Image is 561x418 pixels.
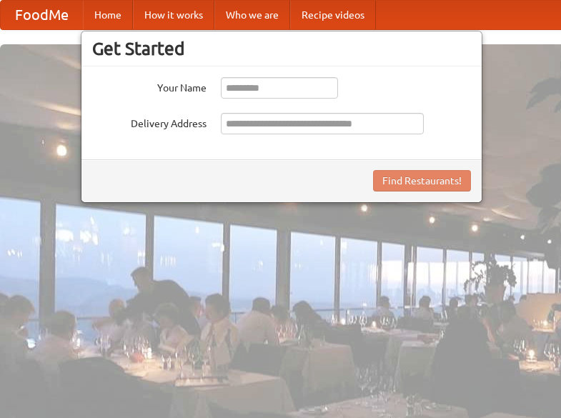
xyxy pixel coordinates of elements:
[373,170,471,191] button: Find Restaurants!
[133,1,214,29] a: How it works
[1,1,83,29] a: FoodMe
[92,77,207,95] label: Your Name
[83,1,133,29] a: Home
[290,1,376,29] a: Recipe videos
[92,113,207,131] label: Delivery Address
[214,1,290,29] a: Who we are
[92,38,471,59] h3: Get Started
